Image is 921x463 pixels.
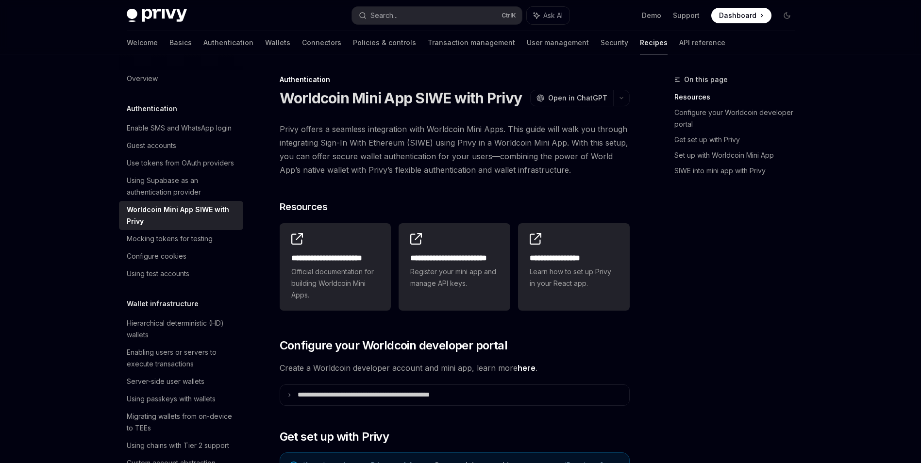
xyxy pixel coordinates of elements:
[119,172,243,201] a: Using Supabase as an authentication provider
[127,122,232,134] div: Enable SMS and WhatsApp login
[119,230,243,248] a: Mocking tokens for testing
[527,7,569,24] button: Ask AI
[119,248,243,265] a: Configure cookies
[127,103,177,115] h5: Authentication
[119,437,243,454] a: Using chains with Tier 2 support
[169,31,192,54] a: Basics
[127,268,189,280] div: Using test accounts
[280,200,328,214] span: Resources
[119,314,243,344] a: Hierarchical deterministic (HD) wallets
[673,11,700,20] a: Support
[291,266,380,301] span: Official documentation for building Worldcoin Mini Apps.
[410,266,499,289] span: Register your mini app and manage API keys.
[684,74,728,85] span: On this page
[302,31,341,54] a: Connectors
[127,233,213,245] div: Mocking tokens for testing
[280,338,507,353] span: Configure your Worldcoin developer portal
[127,73,158,84] div: Overview
[674,163,803,179] a: SIWE into mini app with Privy
[127,298,199,310] h5: Wallet infrastructure
[119,373,243,390] a: Server-side user wallets
[428,31,515,54] a: Transaction management
[353,31,416,54] a: Policies & controls
[127,9,187,22] img: dark logo
[527,31,589,54] a: User management
[601,31,628,54] a: Security
[203,31,253,54] a: Authentication
[640,31,668,54] a: Recipes
[127,31,158,54] a: Welcome
[119,390,243,408] a: Using passkeys with wallets
[674,148,803,163] a: Set up with Worldcoin Mini App
[642,11,661,20] a: Demo
[719,11,756,20] span: Dashboard
[530,90,613,106] button: Open in ChatGPT
[119,265,243,282] a: Using test accounts
[674,105,803,132] a: Configure your Worldcoin developer portal
[119,154,243,172] a: Use tokens from OAuth providers
[127,140,176,151] div: Guest accounts
[280,89,522,107] h1: Worldcoin Mini App SIWE with Privy
[127,204,237,227] div: Worldcoin Mini App SIWE with Privy
[119,119,243,137] a: Enable SMS and WhatsApp login
[548,93,607,103] span: Open in ChatGPT
[280,361,630,375] span: Create a Worldcoin developer account and mini app, learn more .
[280,75,630,84] div: Authentication
[127,157,234,169] div: Use tokens from OAuth providers
[530,266,618,289] span: Learn how to set up Privy in your React app.
[265,31,290,54] a: Wallets
[674,89,803,105] a: Resources
[352,7,522,24] button: Search...CtrlK
[119,70,243,87] a: Overview
[502,12,516,19] span: Ctrl K
[127,317,237,341] div: Hierarchical deterministic (HD) wallets
[127,347,237,370] div: Enabling users or servers to execute transactions
[119,408,243,437] a: Migrating wallets from on-device to TEEs
[674,132,803,148] a: Get set up with Privy
[127,376,204,387] div: Server-side user wallets
[127,411,237,434] div: Migrating wallets from on-device to TEEs
[280,429,389,445] span: Get set up with Privy
[370,10,398,21] div: Search...
[119,137,243,154] a: Guest accounts
[679,31,725,54] a: API reference
[127,175,237,198] div: Using Supabase as an authentication provider
[119,201,243,230] a: Worldcoin Mini App SIWE with Privy
[280,122,630,177] span: Privy offers a seamless integration with Worldcoin Mini Apps. This guide will walk you through in...
[127,393,216,405] div: Using passkeys with wallets
[543,11,563,20] span: Ask AI
[779,8,795,23] button: Toggle dark mode
[119,344,243,373] a: Enabling users or servers to execute transactions
[127,250,186,262] div: Configure cookies
[711,8,771,23] a: Dashboard
[518,363,536,373] a: here
[127,440,229,451] div: Using chains with Tier 2 support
